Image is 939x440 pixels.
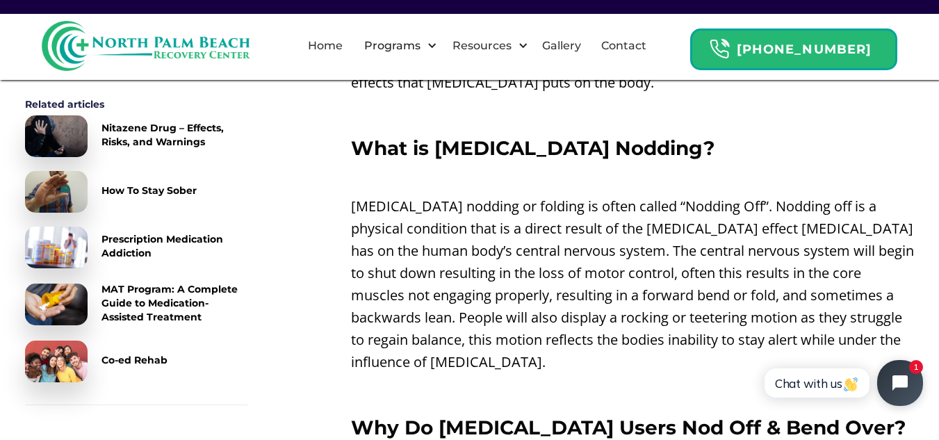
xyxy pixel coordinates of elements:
p: ‍ [351,166,915,188]
a: Co-ed Rehab [25,341,247,382]
iframe: Tidio Chat [749,350,933,416]
a: Prescription Medication Addiction [25,227,247,268]
img: Header Calendar Icons [709,38,730,60]
a: Gallery [534,24,589,68]
div: Resources [441,24,532,68]
a: Nitazene Drug – Effects, Risks, and Warnings [25,115,247,157]
strong: Why Do [MEDICAL_DATA] Users Nod Off & Bend Over? [351,416,906,439]
p: [MEDICAL_DATA] nodding or folding is often called “Nodding Off”. Nodding off is a physical condit... [351,195,915,373]
div: Prescription Medication Addiction [101,232,247,260]
a: How To Stay Sober [25,171,247,213]
div: Programs [361,38,424,54]
div: Programs [352,24,441,68]
a: Contact [593,24,655,68]
strong: What is [MEDICAL_DATA] Nodding? [351,136,715,160]
p: ‍ [351,380,915,402]
strong: [PHONE_NUMBER] [737,42,872,57]
p: ‍ [351,101,915,123]
a: MAT Program: A Complete Guide to Medication-Assisted Treatment [25,282,247,327]
div: Co-ed Rehab [101,353,168,367]
div: MAT Program: A Complete Guide to Medication-Assisted Treatment [101,282,247,324]
a: Home [300,24,351,68]
div: How To Stay Sober [101,184,197,197]
div: Related articles [25,97,247,111]
div: Resources [449,38,515,54]
div: Nitazene Drug – Effects, Risks, and Warnings [101,121,247,149]
a: Header Calendar Icons[PHONE_NUMBER] [690,22,897,70]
